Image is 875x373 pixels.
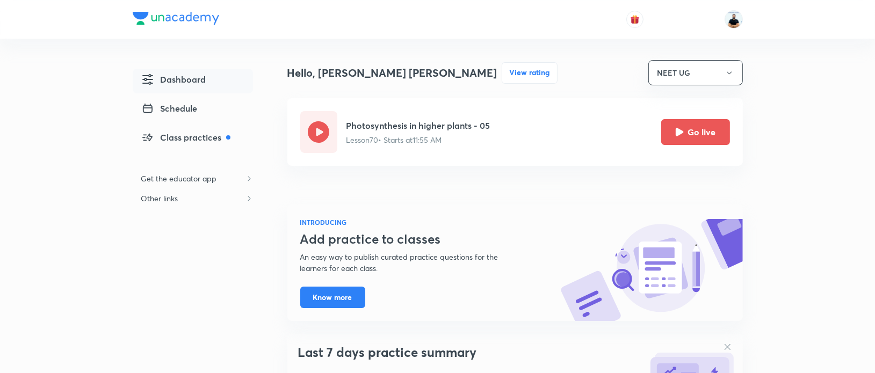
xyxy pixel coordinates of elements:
h3: Last 7 days practice summary [298,345,641,360]
a: Class practices [133,127,253,151]
button: avatar [626,11,643,28]
span: Dashboard [141,73,206,86]
h3: Add practice to classes [300,231,525,247]
img: avatar [630,14,640,24]
span: Class practices [141,131,230,144]
img: Subhash Chandra Yadav [725,10,743,28]
h4: Hello, [PERSON_NAME] [PERSON_NAME] [287,65,497,81]
button: Go live [661,119,730,145]
h6: Other links [133,188,187,208]
p: An easy way to publish curated practice questions for the learners for each class. [300,251,525,274]
h5: Photosynthesis in higher plants - 05 [346,119,490,132]
button: View rating [502,62,558,84]
img: know-more [560,219,743,321]
p: Lesson 70 • Starts at 11:55 AM [346,134,490,145]
a: Schedule [133,98,253,122]
span: Schedule [141,102,198,115]
a: Dashboard [133,69,253,93]
a: Company Logo [133,12,219,27]
img: Company Logo [133,12,219,25]
button: NEET UG [648,60,743,85]
button: Know more [300,287,365,308]
h6: Get the educator app [133,169,226,188]
h6: INTRODUCING [300,217,525,227]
